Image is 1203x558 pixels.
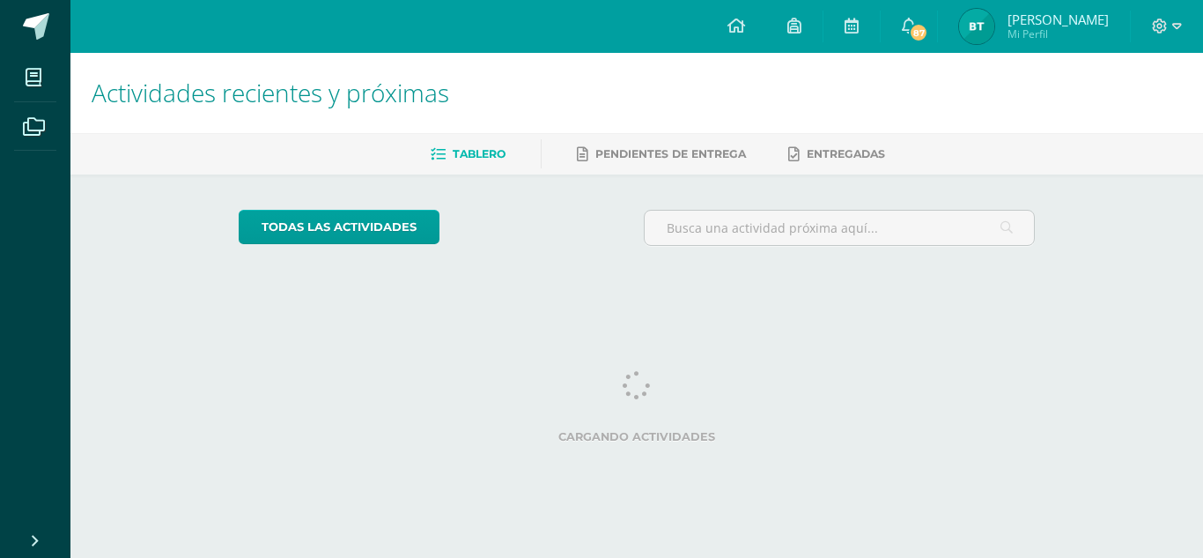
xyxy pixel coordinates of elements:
[1007,11,1109,28] span: [PERSON_NAME]
[577,140,746,168] a: Pendientes de entrega
[431,140,506,168] a: Tablero
[1007,26,1109,41] span: Mi Perfil
[92,76,449,109] span: Actividades recientes y próximas
[788,140,885,168] a: Entregadas
[959,9,994,44] img: cda15ad35d0b13d5c0b55d869a19eb5f.png
[645,211,1035,245] input: Busca una actividad próxima aquí...
[239,430,1036,443] label: Cargando actividades
[239,210,439,244] a: todas las Actividades
[453,147,506,160] span: Tablero
[909,23,928,42] span: 87
[807,147,885,160] span: Entregadas
[595,147,746,160] span: Pendientes de entrega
